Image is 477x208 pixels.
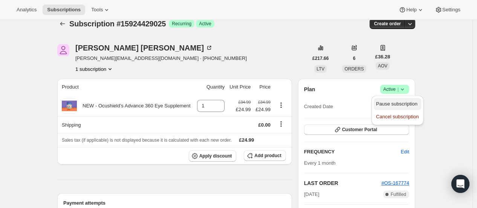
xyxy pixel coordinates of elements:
[63,199,286,207] h2: Payment attempts
[275,120,287,128] button: Shipping actions
[75,65,114,73] button: Product actions
[391,191,406,197] span: Fulfilled
[394,5,428,15] button: Help
[62,138,232,143] span: Sales tax (if applicable) is not displayed because it is calculated with each new order.
[370,18,405,29] button: Create order
[199,153,232,159] span: Apply discount
[316,66,324,72] span: LTV
[374,111,421,123] button: Cancel subscription
[304,103,333,110] span: Created Date
[275,101,287,109] button: Product actions
[381,179,409,187] button: #OS-167774
[194,79,227,95] th: Quantity
[304,86,315,93] h2: Plan
[43,5,85,15] button: Subscriptions
[57,44,69,56] span: Penelope Lavelle
[451,175,469,193] div: Open Intercom Messenger
[239,137,254,143] span: £24.99
[244,150,286,161] button: Add product
[381,180,409,186] a: #OS-167774
[17,7,37,13] span: Analytics
[304,160,336,166] span: Every 1 month
[87,5,115,15] button: Tools
[383,86,406,93] span: Active
[374,21,401,27] span: Create order
[189,150,237,162] button: Apply discount
[236,106,251,113] span: £24.99
[258,100,271,104] small: £34.99
[304,148,401,156] h2: FREQUENCY
[57,116,194,133] th: Shipping
[227,79,253,95] th: Unit Price
[57,18,68,29] button: Subscriptions
[378,63,387,69] span: AOV
[12,5,41,15] button: Analytics
[442,7,460,13] span: Settings
[397,86,399,92] span: |
[349,53,360,64] button: 6
[238,100,251,104] small: £34.99
[304,124,409,135] button: Customer Portal
[376,114,419,119] span: Cancel subscription
[258,122,271,128] span: £0.00
[344,66,364,72] span: ORDERS
[47,7,81,13] span: Subscriptions
[342,127,377,133] span: Customer Portal
[376,101,417,107] span: Pause subscription
[255,106,271,113] span: £24.99
[77,102,191,110] div: NEW - Ocushield’s Advance 360 Eye Supplement
[430,5,465,15] button: Settings
[254,153,281,159] span: Add product
[57,79,194,95] th: Product
[75,44,213,52] div: [PERSON_NAME] [PERSON_NAME]
[401,148,409,156] span: Edit
[304,179,382,187] h2: LAST ORDER
[304,191,320,198] span: [DATE]
[374,98,421,110] button: Pause subscription
[75,55,247,62] span: [PERSON_NAME][EMAIL_ADDRESS][DOMAIN_NAME] · [PHONE_NUMBER]
[253,79,273,95] th: Price
[312,55,329,61] span: £217.66
[91,7,103,13] span: Tools
[353,55,356,61] span: 6
[375,53,390,61] span: £36.28
[396,146,414,158] button: Edit
[406,7,416,13] span: Help
[69,20,166,28] span: Subscription #15924429025
[199,21,211,27] span: Active
[172,21,191,27] span: Recurring
[308,53,333,64] button: £217.66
